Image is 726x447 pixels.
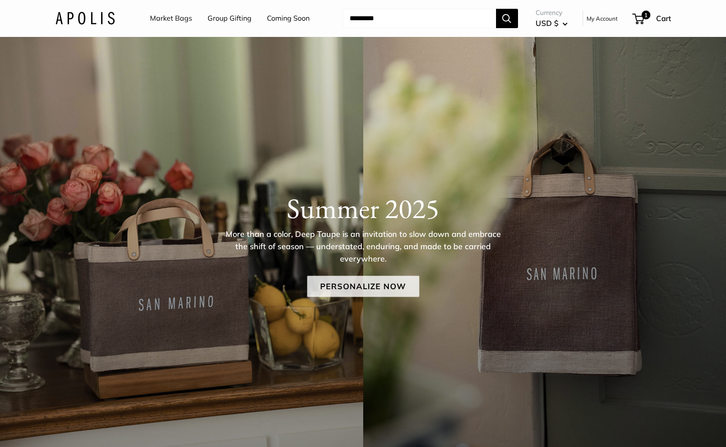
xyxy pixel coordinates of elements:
[641,11,650,19] span: 1
[307,276,419,297] a: Personalize Now
[150,12,192,25] a: Market Bags
[633,11,671,25] a: 1 Cart
[267,12,310,25] a: Coming Soon
[55,12,115,25] img: Apolis
[208,12,252,25] a: Group Gifting
[536,7,568,19] span: Currency
[343,9,496,28] input: Search...
[587,13,618,24] a: My Account
[656,14,671,23] span: Cart
[220,228,506,265] p: More than a color, Deep Taupe is an invitation to slow down and embrace the shift of season — und...
[536,16,568,30] button: USD $
[55,192,671,225] h1: Summer 2025
[536,18,558,28] span: USD $
[496,9,518,28] button: Search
